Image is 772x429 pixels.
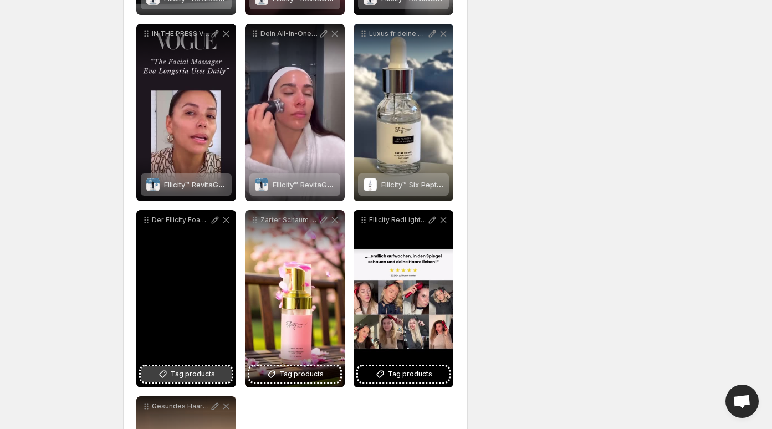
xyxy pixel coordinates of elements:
[136,24,236,201] div: IN THE PRESS VOGUE Hollywoods Star-Facialist reveals her glow secrets Und guess what Sie vertraut...
[171,369,215,380] span: Tag products
[260,216,318,224] p: Zarter Schaum tiefenreine Haut Der Ellicity Face Wash reinigt [PERSON_NAME] entfernt Unreinheiten...
[354,210,453,387] div: Ellicity RedLight [PERSON_NAME] [PERSON_NAME] dein Haar es verdient geliebt zu werden Manchmal br...
[249,366,340,382] button: Tag products
[146,178,160,191] img: Ellicity™ RevitaGlow Pro
[164,180,244,189] span: Ellicity™ RevitaGlow Pro
[136,210,236,387] div: Der Ellicity Foaming Face Wash reinigt deine Haut [PERSON_NAME] aber grndlich Die feine Schaumfor...
[152,29,209,38] p: IN THE PRESS VOGUE Hollywoods Star-Facialist reveals her glow secrets Und guess what Sie vertraut...
[358,366,449,382] button: Tag products
[152,216,209,224] p: Der Ellicity Foaming Face Wash reinigt deine Haut [PERSON_NAME] aber grndlich Die feine Schaumfor...
[260,29,318,38] p: Dein All-in-One Beautygert Reinigen massieren pflegen mit nur einem Gert Ellicity RevitaGlow Pro ...
[388,369,432,380] span: Tag products
[381,180,509,189] span: Ellicity™ Six Peptides Serum 24K Gold
[354,24,453,201] div: Luxus fr deine Haut das Ellicity Six Peptides Serum mit 24K Gold glttet hydratisiert und schenkt ...
[364,178,377,191] img: Ellicity™ Six Peptides Serum 24K Gold
[245,24,345,201] div: Dein All-in-One Beautygert Reinigen massieren pflegen mit nur einem Gert Ellicity RevitaGlow Pro ...
[245,210,345,387] div: Zarter Schaum tiefenreine Haut Der Ellicity Face Wash reinigt [PERSON_NAME] entfernt Unreinheiten...
[141,366,232,382] button: Tag products
[255,178,268,191] img: Ellicity™ RevitaGlow Pro
[152,402,209,411] p: Gesundes Haar und keine Migrne mehr Nur mit dem Ellicity RedLight [PERSON_NAME] JETZT in SALE
[279,369,324,380] span: Tag products
[369,216,427,224] p: Ellicity RedLight [PERSON_NAME] [PERSON_NAME] dein Haar es verdient geliebt zu werden Manchmal br...
[369,29,427,38] p: Luxus fr deine Haut das Ellicity Six Peptides Serum mit 24K Gold glttet hydratisiert und schenkt ...
[725,385,759,418] a: Open chat
[273,180,353,189] span: Ellicity™ RevitaGlow Pro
